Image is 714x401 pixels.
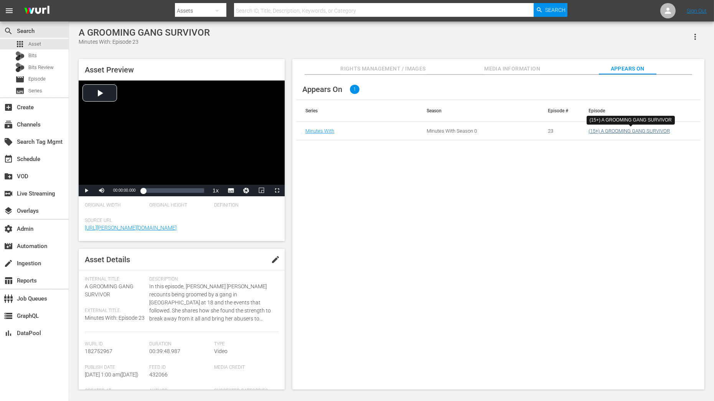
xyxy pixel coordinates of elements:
span: Feed ID [149,365,210,371]
a: Minutes With [305,128,334,134]
button: Search [534,3,567,17]
span: Minutes With: Episode 23 [85,315,145,321]
span: Episode [15,75,25,84]
button: Picture-in-Picture [254,185,269,196]
button: Fullscreen [269,185,285,196]
span: Series [28,87,42,95]
span: External Title: [85,308,145,314]
th: Episode [579,100,701,122]
span: Bits Review [28,64,54,71]
span: Duration [149,341,210,347]
td: Minutes With Season 0 [417,122,539,140]
span: 432066 [149,371,168,378]
span: 1 [350,85,359,94]
span: Suggested Categories [214,388,275,394]
span: Search [4,26,13,36]
span: Create [4,103,13,112]
div: Video Player [79,81,285,196]
span: Automation [4,242,13,251]
span: Type [214,341,275,347]
span: Admin [4,224,13,233]
span: Reports [4,276,13,285]
span: edit [271,255,280,264]
a: [URL][PERSON_NAME][DOMAIN_NAME] [85,225,176,231]
span: Asset [28,40,41,48]
th: Season [417,100,539,122]
span: Appears On [302,85,342,94]
span: Original Height [149,202,210,209]
button: Playback Rate [208,185,223,196]
span: Job Queues [4,294,13,303]
span: DataPool [4,329,13,338]
span: Ingestion [4,259,13,268]
span: 00:39:48.987 [149,348,180,354]
th: Series [296,100,417,122]
span: Description: [149,276,275,283]
span: VOD [4,172,13,181]
span: Live Streaming [4,189,13,198]
button: edit [266,250,285,269]
th: Episode # [539,100,579,122]
span: Author [149,388,210,394]
span: In this episode, [PERSON_NAME] [PERSON_NAME] recounts being groomed by a gang in [GEOGRAPHIC_DATA... [149,283,275,323]
span: Channels [4,120,13,129]
span: 182752967 [85,348,112,354]
span: Asset [15,39,25,49]
span: Publish Date [85,365,145,371]
div: Minutes With: Episode 23 [79,38,210,46]
span: Created At [85,388,145,394]
img: ans4CAIJ8jUAAAAAAAAAAAAAAAAAAAAAAAAgQb4GAAAAAAAAAAAAAAAAAAAAAAAAJMjXAAAAAAAAAAAAAAAAAAAAAAAAgAT5G... [18,2,55,20]
span: menu [5,6,14,15]
button: Subtitles [223,185,239,196]
span: Wurl Id [85,341,145,347]
span: 00:00:00.000 [113,188,135,192]
span: Source Url [85,218,275,224]
span: Appears On [599,64,656,74]
span: Series [15,86,25,95]
span: Overlays [4,206,13,215]
a: Sign Out [687,8,707,14]
span: Video [214,348,228,354]
div: Bits Review [15,63,25,72]
span: Search [545,3,566,17]
span: Asset Preview [85,65,134,74]
div: A GROOMING GANG SURVIVOR [79,27,210,38]
span: Schedule [4,154,13,164]
span: Episode [28,75,46,83]
span: Bits [28,52,37,59]
span: Definition [214,202,275,209]
div: (15+) A GROOMING GANG SURVIVOR [590,117,672,123]
span: Search Tag Mgmt [4,137,13,146]
span: Internal Title: [85,276,145,283]
span: Asset Details [85,255,130,264]
button: Mute [94,185,109,196]
span: Rights Management / Images [340,64,425,74]
span: A GROOMING GANG SURVIVOR [85,283,134,297]
div: Progress Bar [143,188,204,193]
span: [DATE] 1:00 am ( [DATE] ) [85,371,139,378]
span: Media Credit [214,365,275,371]
span: Media Information [483,64,541,74]
button: Jump To Time [239,185,254,196]
span: GraphQL [4,311,13,320]
td: 23 [539,122,579,140]
div: Bits [15,51,25,61]
button: Play [79,185,94,196]
a: (15+) A GROOMING GANG SURVIVOR [589,128,670,134]
span: Original Width [85,202,145,209]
